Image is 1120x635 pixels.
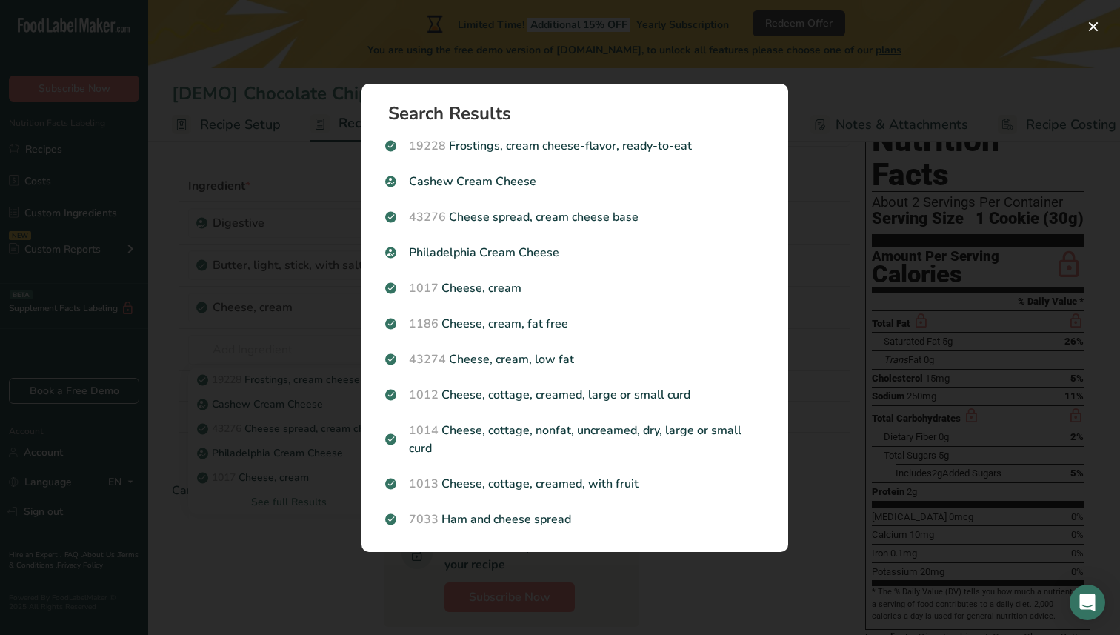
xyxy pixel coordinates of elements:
[409,387,439,403] span: 1012
[385,422,764,457] p: Cheese, cottage, nonfat, uncreamed, dry, large or small curd
[385,244,764,262] p: Philadelphia Cream Cheese
[409,138,446,154] span: 19228
[385,315,764,333] p: Cheese, cream, fat free
[385,350,764,368] p: Cheese, cream, low fat
[388,104,773,122] h1: Search Results
[385,137,764,155] p: Frostings, cream cheese-flavor, ready-to-eat
[409,422,439,439] span: 1014
[409,476,439,492] span: 1013
[409,280,439,296] span: 1017
[409,351,446,368] span: 43274
[385,279,764,297] p: Cheese, cream
[385,173,764,190] p: Cashew Cream Cheese
[385,208,764,226] p: Cheese spread, cream cheese base
[1070,585,1105,620] div: Open Intercom Messenger
[409,316,439,332] span: 1186
[385,511,764,528] p: Ham and cheese spread
[409,511,439,528] span: 7033
[409,209,446,225] span: 43276
[385,386,764,404] p: Cheese, cottage, creamed, large or small curd
[385,475,764,493] p: Cheese, cottage, creamed, with fruit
